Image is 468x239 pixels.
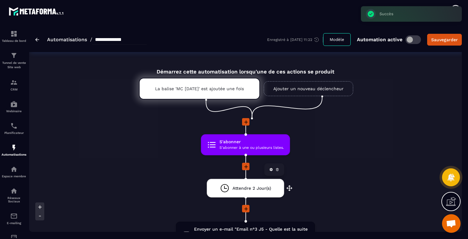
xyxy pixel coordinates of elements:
[9,6,64,17] img: logo
[10,122,18,130] img: scheduler
[10,30,18,38] img: formation
[2,47,26,74] a: formationformationTunnel de vente Site web
[2,39,26,42] p: Tableau de bord
[2,25,26,47] a: formationformationTableau de bord
[10,212,18,220] img: email
[10,100,18,108] img: automations
[123,61,367,75] div: Démarrez cette automatisation lorsqu'une de ces actions se produit
[10,52,18,59] img: formation
[10,166,18,173] img: automations
[155,86,244,91] p: La balise 'MC [DATE]' est ajoutée une fois
[2,139,26,161] a: automationsautomationsAutomatisations
[431,37,458,43] div: Sauvegarder
[232,185,271,191] span: Attendre 2 Jour(s)
[323,33,351,46] button: Modèle
[2,88,26,91] p: CRM
[2,183,26,208] a: social-networksocial-networkRéseaux Sociaux
[194,226,309,238] span: Envoyer un e-mail "Email n°3 J5 - Quelle est la suite ?"
[2,117,26,139] a: schedulerschedulerPlanificateur
[2,131,26,135] p: Planificateur
[10,187,18,195] img: social-network
[2,221,26,225] p: E-mailing
[2,61,26,69] p: Tunnel de vente Site web
[47,37,87,42] a: Automatisations
[2,161,26,183] a: automationsautomationsEspace membre
[264,81,353,96] a: Ajouter un nouveau déclencheur
[2,208,26,229] a: emailemailE-mailing
[442,214,461,233] div: Ouvrir le chat
[290,38,312,42] p: [DATE] 11:22
[219,139,284,145] span: S'abonner
[2,196,26,203] p: Réseaux Sociaux
[35,38,39,42] img: arrow
[2,74,26,96] a: formationformationCRM
[90,37,92,42] span: /
[10,144,18,151] img: automations
[2,96,26,117] a: automationsautomationsWebinaire
[2,153,26,156] p: Automatisations
[357,37,402,42] p: Automation active
[427,34,462,46] button: Sauvegarder
[2,109,26,113] p: Webinaire
[267,37,323,42] div: Enregistré à
[2,175,26,178] p: Espace membre
[219,145,284,151] span: S'abonner à une ou plusieurs listes.
[10,79,18,86] img: formation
